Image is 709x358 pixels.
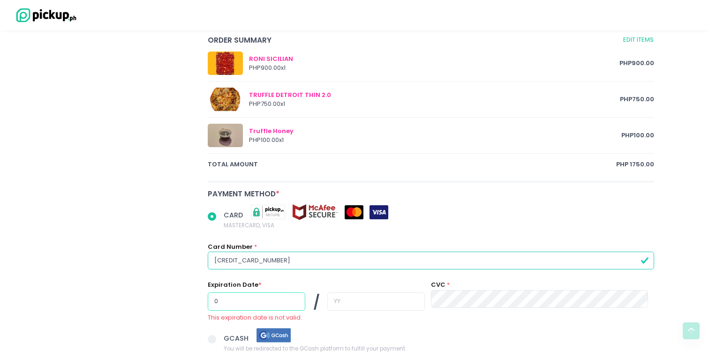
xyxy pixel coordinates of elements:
[327,292,425,310] input: YY
[245,204,292,220] img: pickupsecure
[620,95,654,104] span: PHP 750.00
[249,135,621,145] div: PHP 100.00 x 1
[208,313,425,322] div: This expiration date is not valid.
[208,242,253,252] label: Card Number
[249,127,621,136] div: Truffle Honey
[292,204,339,220] img: mcafee-secure
[208,35,621,45] span: Order Summary
[208,160,616,169] span: total amount
[619,59,654,68] span: PHP 900.00
[224,220,388,230] span: MASTERCARD, VISA
[208,252,654,269] input: Card Number
[621,131,654,140] span: PHP 100.00
[249,54,619,64] div: RONI SICILIAN
[208,292,305,310] input: MM
[431,280,445,290] label: CVC
[249,99,620,109] div: PHP 750.00 x 1
[12,7,77,23] img: logo
[313,292,320,313] span: /
[616,160,654,169] span: PHP 1750.00
[208,280,262,290] label: Expiration Date
[224,343,406,353] span: You will be redirected to the GCash platform to fulfill your payment.
[345,205,363,219] img: mastercard
[370,205,388,219] img: visa
[224,210,245,220] span: CARD
[623,35,654,45] a: Edit Items
[249,63,619,73] div: PHP 900.00 x 1
[224,334,250,343] span: GCASH
[249,90,620,100] div: TRUFFLE DETROIT THIN 2.0
[250,327,297,343] img: gcash
[208,188,654,199] div: Payment Method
